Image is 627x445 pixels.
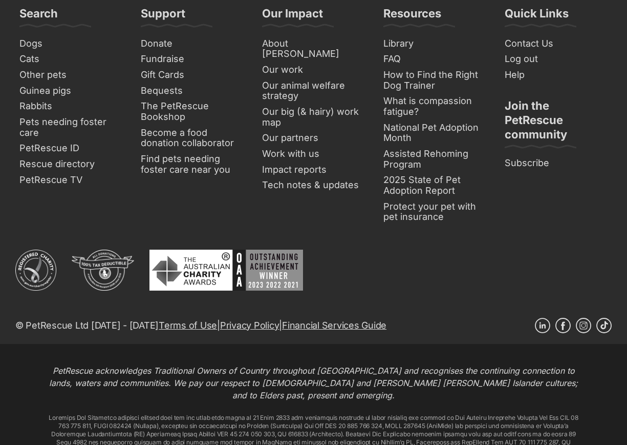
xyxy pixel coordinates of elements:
[379,67,490,93] a: How to Find the Right Dog Trainer
[15,67,126,83] a: Other pets
[15,250,56,291] img: ACNC
[137,83,248,99] a: Bequests
[379,172,490,198] a: 2025 State of Pet Adoption Report
[596,318,612,333] a: TikTok
[379,146,490,172] a: Assisted Rehoming Program
[379,120,490,146] a: National Pet Adoption Month
[15,98,126,114] a: Rabbits
[379,199,490,225] a: Protect your pet with pet insurance
[505,98,608,148] h3: Join the PetRescue community
[258,130,369,146] a: Our partners
[15,318,386,332] p: © PetRescue Ltd [DATE] - [DATE] | |
[501,67,612,83] a: Help
[137,125,248,151] a: Become a food donation collaborator
[501,36,612,52] a: Contact Us
[501,155,612,171] a: Subscribe
[15,51,126,67] a: Cats
[258,146,369,162] a: Work with us
[141,6,185,27] h3: Support
[72,250,134,291] img: DGR
[137,51,248,67] a: Fundraise
[15,156,126,172] a: Rescue directory
[149,250,303,291] img: Australian Charity Awards - Outstanding Achievement Winner 2023 - 2022 - 2021
[501,51,612,67] a: Log out
[258,36,369,62] a: About [PERSON_NAME]
[19,6,58,27] h3: Search
[379,51,490,67] a: FAQ
[258,177,369,193] a: Tech notes & updates
[383,6,441,27] h3: Resources
[15,83,126,99] a: Guinea pigs
[137,36,248,52] a: Donate
[576,318,591,333] a: Instagram
[137,151,248,177] a: Find pets needing foster care near you
[15,114,126,140] a: Pets needing foster care
[505,6,569,27] h3: Quick Links
[220,320,279,331] a: Privacy Policy
[258,162,369,178] a: Impact reports
[137,67,248,83] a: Gift Cards
[45,365,582,401] p: PetRescue acknowledges Traditional Owners of Country throughout [GEOGRAPHIC_DATA] and recognises ...
[258,62,369,78] a: Our work
[258,104,369,130] a: Our big (& hairy) work map
[15,140,126,156] a: PetRescue ID
[379,93,490,119] a: What is compassion fatigue?
[15,172,126,188] a: PetRescue TV
[555,318,571,333] a: Facebook
[262,6,323,27] h3: Our Impact
[137,98,248,125] a: The PetRescue Bookshop
[535,318,550,333] a: Linkedin
[282,320,386,331] a: Financial Services Guide
[159,320,217,331] a: Terms of Use
[258,78,369,104] a: Our animal welfare strategy
[15,36,126,52] a: Dogs
[379,36,490,52] a: Library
